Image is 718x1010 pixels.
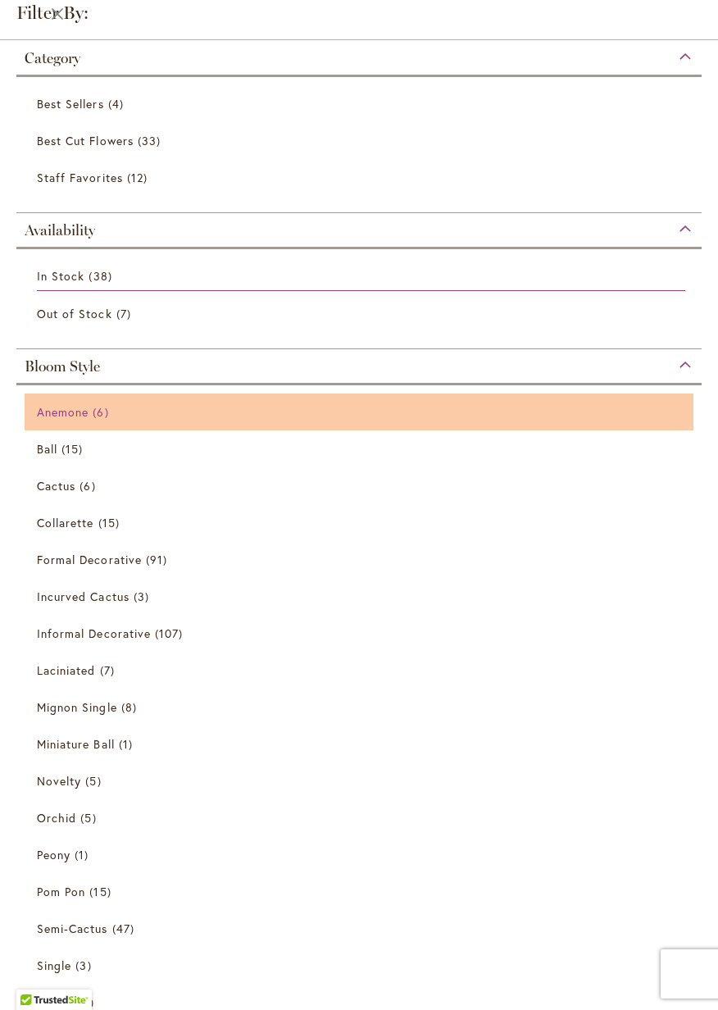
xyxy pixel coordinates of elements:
span: 6 [93,403,112,421]
span: Cactus [37,478,75,494]
span: 107 [155,625,187,642]
a: Staff Favorites [37,163,685,192]
span: Best Cut Flowers [37,133,134,148]
a: Informal Decorative 107 [37,619,685,648]
span: Bloom Style [25,357,100,375]
a: Novelty 5 [37,767,685,795]
span: 3 [75,957,95,974]
span: Mignon Single [37,699,117,715]
span: Category [25,49,80,67]
span: 38 [89,267,116,284]
span: Availability [25,221,95,239]
span: 15 [61,440,87,457]
span: Incurved Cactus [37,589,130,604]
a: Single 3 [37,951,685,980]
span: 91 [146,551,171,568]
span: Staff Favorites [37,170,123,185]
span: Out of Stock [37,306,112,321]
a: Pom Pon 15 [37,877,685,906]
span: 1 [119,735,137,753]
span: Peony [37,847,70,862]
a: Collarette 15 [37,508,685,537]
a: Semi-Cactus 47 [37,914,685,943]
span: 47 [112,920,139,937]
span: Laciniated [37,662,96,678]
a: Peony 1 [37,840,685,869]
span: Ball [37,441,57,457]
span: 5 [80,809,100,826]
a: Formal Decorative 91 [37,545,685,574]
a: Cactus 6 [37,471,685,500]
span: Semi-Cactus [37,921,108,936]
a: Laciniated 7 [37,656,685,685]
a: Orchid 5 [37,803,685,832]
span: 5 [85,772,105,789]
span: 12 [127,169,152,186]
a: In Stock 38 [37,262,685,291]
span: Best Sellers [37,96,104,111]
span: In Stock [37,268,84,284]
a: Mignon Single 8 [37,693,685,721]
a: Anemone 6 [37,398,685,426]
span: 3 [134,588,153,605]
span: 7 [100,662,119,679]
iframe: Launch Accessibility Center [12,952,58,998]
a: Best Sellers [37,89,685,118]
span: Miniature Ball [37,736,115,752]
span: 15 [98,514,124,531]
span: Pom Pon [37,884,85,899]
span: 15 [89,883,115,900]
span: 1 [75,846,93,863]
span: 4 [108,95,128,112]
span: Collarette [37,515,94,530]
a: Incurved Cactus 3 [37,582,685,611]
a: Best Cut Flowers [37,126,685,155]
span: 8 [121,698,141,716]
span: Informal Decorative [37,626,151,641]
a: Ball 15 [37,434,685,463]
span: Orchid [37,810,76,826]
span: 6 [80,477,99,494]
a: Out of Stock 7 [37,299,685,328]
span: 7 [116,305,135,322]
span: Novelty [37,773,81,789]
span: Formal Decorative [37,552,142,567]
a: Miniature Ball 1 [37,730,685,758]
span: 33 [138,132,165,149]
span: Anemone [37,404,89,420]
